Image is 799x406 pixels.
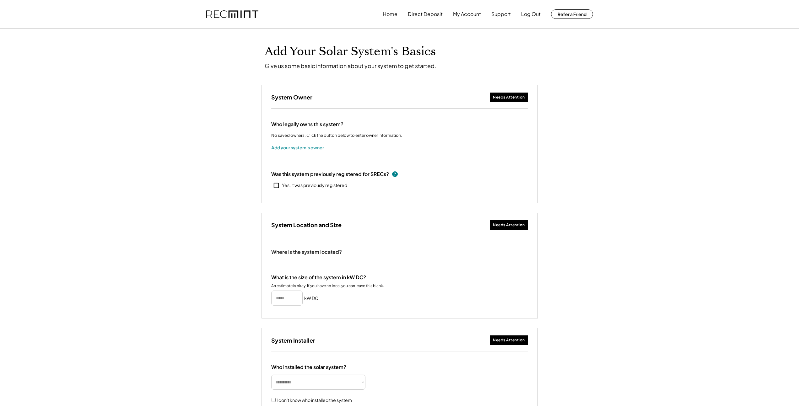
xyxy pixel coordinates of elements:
div: Who legally owns this system? [271,121,343,128]
button: Direct Deposit [408,8,443,20]
button: Add your system's owner [271,143,324,152]
h3: System Owner [271,93,312,101]
img: recmint-logotype%403x.png [206,10,258,18]
div: No saved owners. Click the button below to enter owner information. [271,132,402,138]
label: I don't know who installed the system [277,397,352,403]
div: What is the size of the system in kW DC? [271,274,366,281]
div: Was this system previously registered for SRECs? [271,171,389,178]
div: Needs Attention [493,222,525,228]
h1: Add Your Solar System's Basics [265,44,535,59]
button: Home [383,8,397,20]
div: Who installed the solar system? [271,364,346,371]
div: Yes, it was previously registered [282,182,347,189]
button: Support [491,8,511,20]
div: An estimate is okay. If you have no idea, you can leave this blank. [271,283,384,288]
div: Needs Attention [493,95,525,100]
button: My Account [453,8,481,20]
div: Needs Attention [493,338,525,343]
h5: kW DC [304,295,318,302]
div: Where is the system located? [271,249,342,255]
button: Refer a Friend [551,9,593,19]
h3: System Location and Size [271,221,342,228]
div: Give us some basic information about your system to get started. [265,62,436,69]
button: Log Out [521,8,541,20]
h3: System Installer [271,337,315,344]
